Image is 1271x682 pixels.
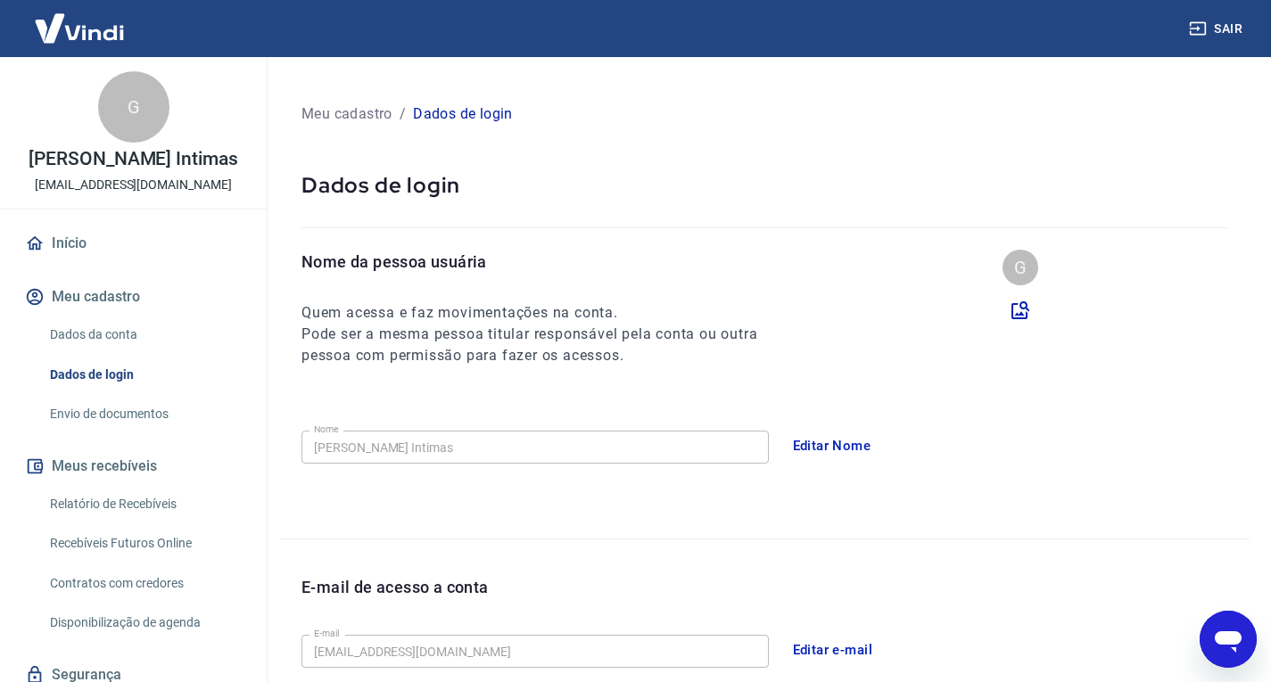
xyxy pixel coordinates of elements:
[43,316,245,353] a: Dados da conta
[35,176,232,194] p: [EMAIL_ADDRESS][DOMAIN_NAME]
[301,324,790,366] h6: Pode ser a mesma pessoa titular responsável pela conta ou outra pessoa com permissão para fazer o...
[21,277,245,316] button: Meu cadastro
[43,525,245,562] a: Recebíveis Futuros Online
[43,357,245,393] a: Dados de login
[783,427,881,464] button: Editar Nome
[1003,250,1038,285] div: G
[1200,611,1257,668] iframe: Botão para abrir a janela de mensagens
[21,447,245,486] button: Meus recebíveis
[1185,12,1250,45] button: Sair
[301,103,392,125] p: Meu cadastro
[314,627,339,640] label: E-mail
[29,150,238,168] p: [PERSON_NAME] Intimas
[400,103,406,125] p: /
[301,575,489,599] p: E-mail de acesso a conta
[21,224,245,263] a: Início
[413,103,513,125] p: Dados de login
[98,71,169,143] div: G
[21,1,137,55] img: Vindi
[43,604,245,641] a: Disponibilização de agenda
[43,486,245,522] a: Relatório de Recebíveis
[783,631,883,669] button: Editar e-mail
[301,171,1228,199] p: Dados de login
[314,423,339,436] label: Nome
[43,396,245,432] a: Envio de documentos
[301,302,790,324] h6: Quem acessa e faz movimentações na conta.
[43,565,245,602] a: Contratos com credores
[301,250,790,274] p: Nome da pessoa usuária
